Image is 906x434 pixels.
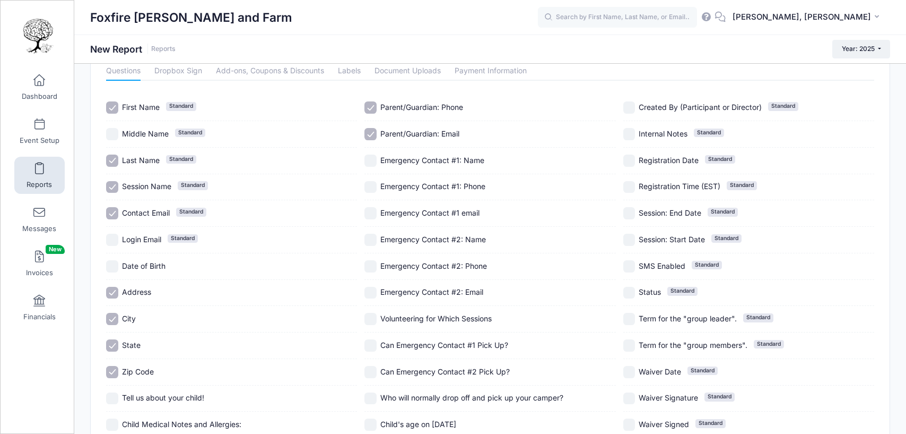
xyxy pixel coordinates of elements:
[122,103,160,112] span: First Name
[695,419,726,428] span: Standard
[639,367,681,376] span: Waiver Date
[768,102,798,110] span: Standard
[106,366,118,378] input: Zip Code
[364,366,377,378] input: Can Emergency Contact #2 Pick Up?
[705,155,735,164] span: Standard
[14,289,65,326] a: Financials
[364,287,377,299] input: Emergency Contact #2: Email
[106,287,118,299] input: Address
[380,367,510,376] span: Can Emergency Contact #2 Pick Up?
[623,313,635,325] input: Term for the "group leader".Standard
[639,208,701,217] span: Session: End Date
[364,234,377,246] input: Emergency Contact #2: Name
[176,208,206,216] span: Standard
[623,128,635,140] input: Internal NotesStandard
[667,287,698,295] span: Standard
[687,367,718,375] span: Standard
[166,155,196,164] span: Standard
[733,11,871,23] span: [PERSON_NAME], [PERSON_NAME]
[14,113,65,150] a: Event Setup
[122,129,169,138] span: Middle Name
[364,128,377,140] input: Parent/Guardian: Email
[14,69,65,106] a: Dashboard
[151,45,176,53] a: Reports
[338,62,361,81] a: Labels
[122,341,141,350] span: State
[639,261,685,270] span: SMS Enabled
[380,420,456,429] span: Child's age on [DATE]
[639,103,762,112] span: Created By (Participant or Director)
[842,45,875,53] span: Year: 2025
[639,235,705,244] span: Session: Start Date
[178,181,208,190] span: Standard
[106,234,118,246] input: Login EmailStandard
[14,157,65,194] a: Reports
[380,287,483,296] span: Emergency Contact #2: Email
[380,393,563,402] span: Who will normally drop off and pick up your camper?
[639,182,720,191] span: Registration Time (EST)
[106,393,118,405] input: Tell us about your child!
[623,393,635,405] input: Waiver SignatureStandard
[623,207,635,219] input: Session: End DateStandard
[364,313,377,325] input: Volunteering for Which Sessions
[166,102,196,110] span: Standard
[623,366,635,378] input: Waiver DateStandard
[692,261,722,269] span: Standard
[639,341,747,350] span: Term for the "group members".
[106,101,118,114] input: First NameStandard
[639,287,661,296] span: Status
[18,16,58,56] img: Foxfire Woods and Farm
[122,420,241,429] span: Child Medical Notes and Allergies:
[726,5,890,30] button: [PERSON_NAME], [PERSON_NAME]
[90,5,292,30] h1: Foxfire [PERSON_NAME] and Farm
[122,393,204,402] span: Tell us about your child!
[623,339,635,352] input: Term for the "group members".Standard
[832,40,890,58] button: Year: 2025
[380,208,480,217] span: Emergency Contact #1 email
[27,180,52,189] span: Reports
[380,182,485,191] span: Emergency Contact #1: Phone
[23,312,56,321] span: Financials
[623,419,635,431] input: Waiver SignedStandard
[106,155,118,167] input: Last NameStandard
[623,287,635,299] input: StatusStandard
[106,260,118,273] input: Date of Birth
[122,314,136,323] span: City
[380,314,492,323] span: Volunteering for Which Sessions
[1,11,75,62] a: Foxfire Woods and Farm
[639,393,698,402] span: Waiver Signature
[106,419,118,431] input: Child Medical Notes and Allergies:
[364,207,377,219] input: Emergency Contact #1 email
[623,260,635,273] input: SMS EnabledStandard
[708,208,738,216] span: Standard
[106,128,118,140] input: Middle NameStandard
[122,235,161,244] span: Login Email
[380,341,508,350] span: Can Emergency Contact #1 Pick Up?
[374,62,441,81] a: Document Uploads
[122,367,154,376] span: Zip Code
[455,62,527,81] a: Payment Information
[743,313,773,322] span: Standard
[122,287,151,296] span: Address
[639,420,689,429] span: Waiver Signed
[106,207,118,219] input: Contact EmailStandard
[122,261,165,270] span: Date of Birth
[122,156,160,165] span: Last Name
[26,268,53,277] span: Invoices
[46,245,65,254] span: New
[694,129,724,137] span: Standard
[380,235,486,244] span: Emergency Contact #2: Name
[623,181,635,193] input: Registration Time (EST)Standard
[364,260,377,273] input: Emergency Contact #2: Phone
[14,245,65,282] a: InvoicesNew
[364,393,377,405] input: Who will normally drop off and pick up your camper?
[623,101,635,114] input: Created By (Participant or Director)Standard
[122,182,171,191] span: Session Name
[175,129,205,137] span: Standard
[106,339,118,352] input: State
[380,156,484,165] span: Emergency Contact #1: Name
[20,136,59,145] span: Event Setup
[14,201,65,238] a: Messages
[623,155,635,167] input: Registration DateStandard
[704,393,735,401] span: Standard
